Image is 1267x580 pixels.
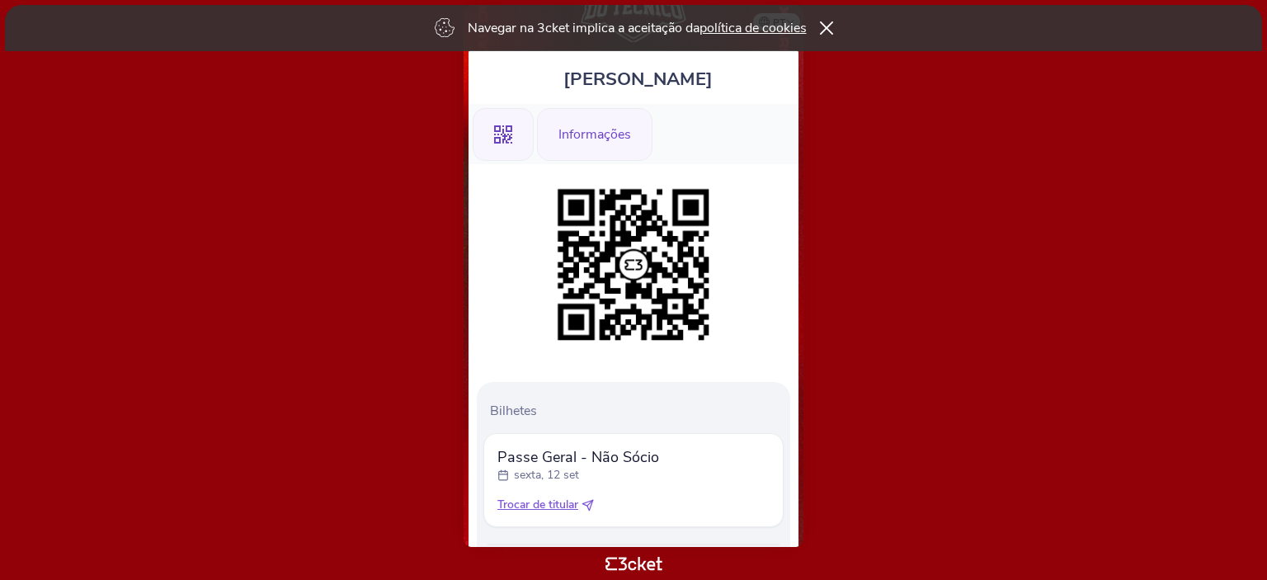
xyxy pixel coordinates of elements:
div: Informações [537,108,652,161]
img: f0a208b3babe4d49be4d3116eb67cbeb.png [549,181,718,349]
p: Navegar na 3cket implica a aceitação da [468,19,807,37]
span: [PERSON_NAME] [563,67,713,92]
a: política de cookies [699,19,807,37]
p: Bilhetes [490,402,784,420]
span: Passe Geral - Não Sócio [497,447,659,467]
a: Informações [537,124,652,142]
span: Trocar de titular [497,497,578,513]
p: sexta, 12 set [514,467,579,483]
